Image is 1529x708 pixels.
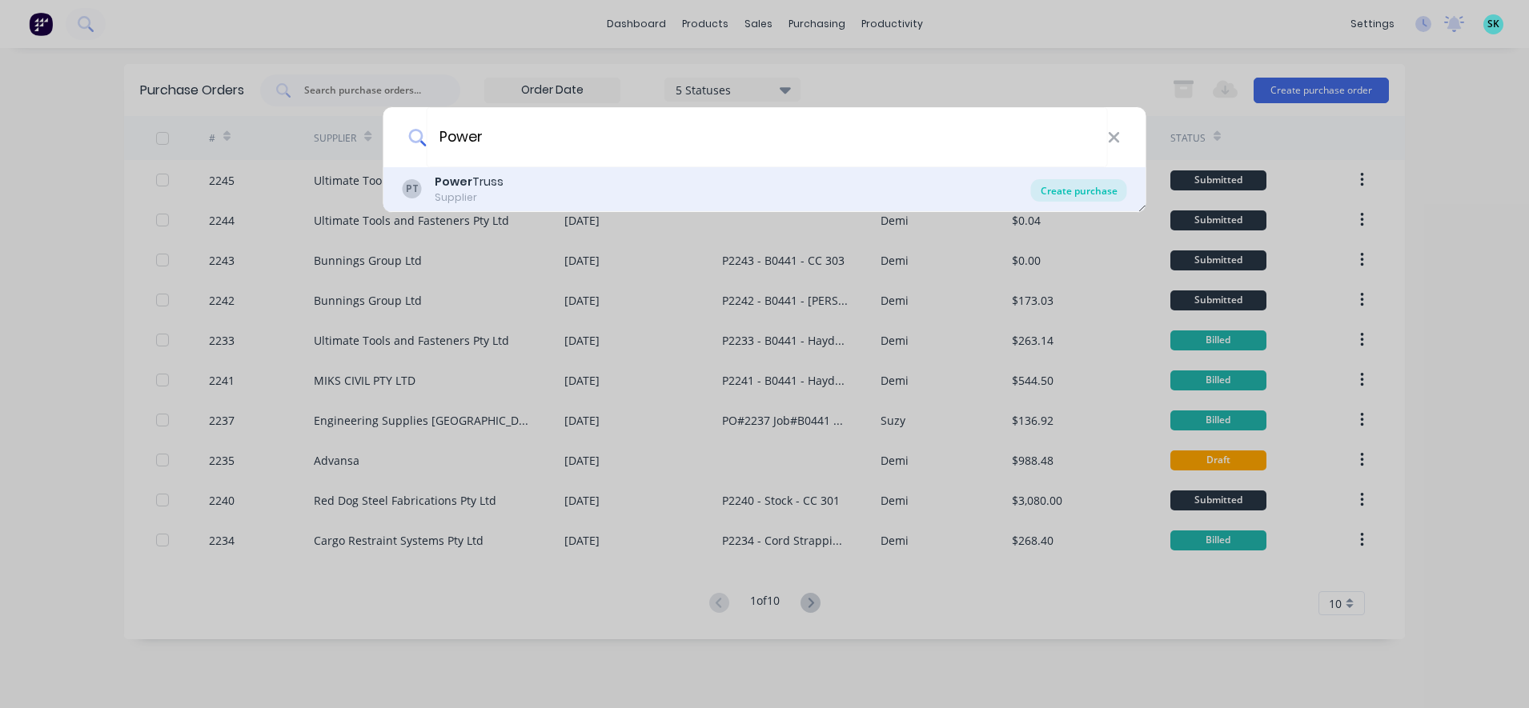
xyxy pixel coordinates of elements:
div: Supplier [435,190,504,205]
div: Create purchase [1031,179,1127,202]
div: Truss [435,174,504,190]
div: PT [403,179,422,198]
b: Power [435,174,472,190]
input: Enter a supplier name to create a new order... [426,107,1107,167]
